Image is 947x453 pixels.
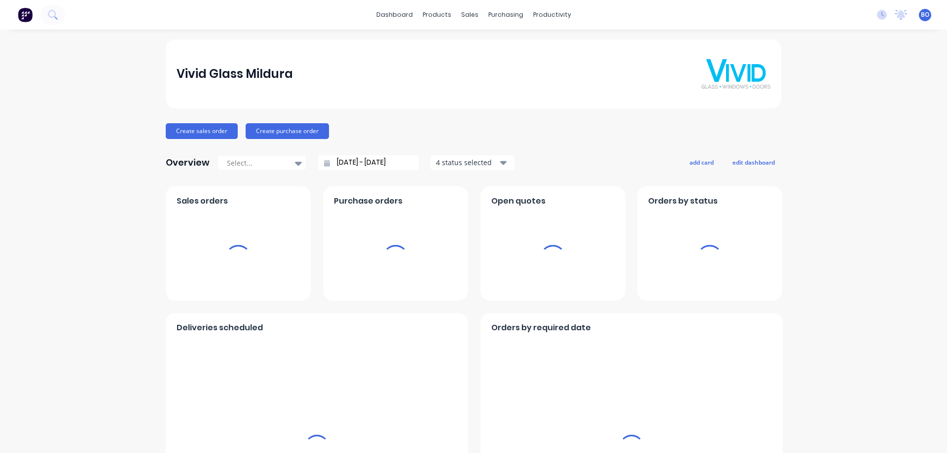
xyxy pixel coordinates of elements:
div: purchasing [483,7,528,22]
img: Factory [18,7,33,22]
button: add card [683,156,720,169]
button: Create purchase order [246,123,329,139]
img: Vivid Glass Mildura [701,59,770,89]
button: edit dashboard [726,156,781,169]
span: Orders by status [648,195,718,207]
div: Overview [166,153,210,173]
div: products [418,7,456,22]
div: Vivid Glass Mildura [177,64,293,84]
div: productivity [528,7,576,22]
span: Sales orders [177,195,228,207]
span: Purchase orders [334,195,402,207]
a: dashboard [371,7,418,22]
span: Orders by required date [491,322,591,334]
span: Deliveries scheduled [177,322,263,334]
span: BO [921,10,929,19]
button: Create sales order [166,123,238,139]
span: Open quotes [491,195,546,207]
div: sales [456,7,483,22]
button: 4 status selected [431,155,514,170]
div: 4 status selected [436,157,498,168]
